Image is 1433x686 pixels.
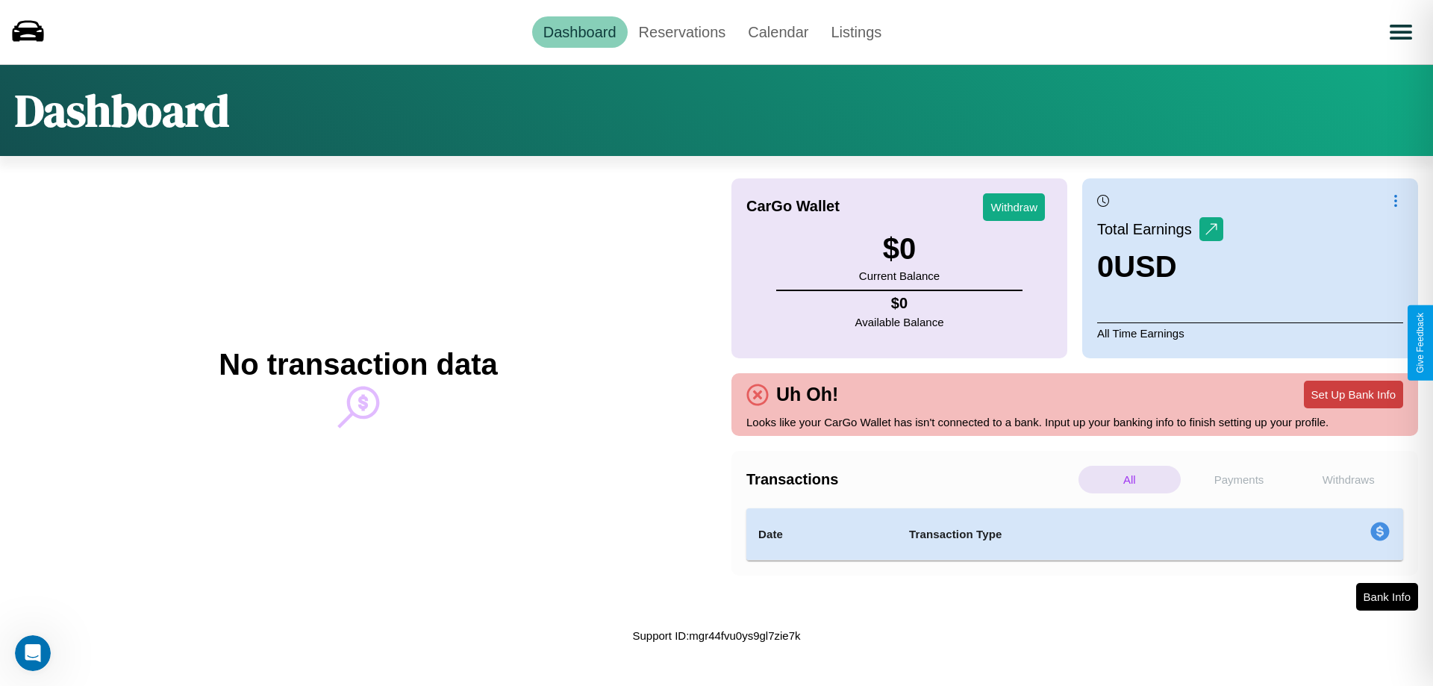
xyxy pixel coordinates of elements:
[758,526,885,543] h4: Date
[1415,313,1426,373] div: Give Feedback
[1304,381,1403,408] button: Set Up Bank Info
[1097,250,1223,284] h3: 0 USD
[532,16,628,48] a: Dashboard
[15,80,229,141] h1: Dashboard
[1188,466,1290,493] p: Payments
[859,266,940,286] p: Current Balance
[983,193,1045,221] button: Withdraw
[15,635,51,671] iframe: Intercom live chat
[1078,466,1181,493] p: All
[855,295,944,312] h4: $ 0
[909,526,1248,543] h4: Transaction Type
[628,16,737,48] a: Reservations
[1097,322,1403,343] p: All Time Earnings
[859,232,940,266] h3: $ 0
[746,412,1403,432] p: Looks like your CarGo Wallet has isn't connected to a bank. Input up your banking info to finish ...
[219,348,497,381] h2: No transaction data
[746,198,840,215] h4: CarGo Wallet
[819,16,893,48] a: Listings
[769,384,846,405] h4: Uh Oh!
[855,312,944,332] p: Available Balance
[1380,11,1422,53] button: Open menu
[737,16,819,48] a: Calendar
[1356,583,1418,611] button: Bank Info
[746,508,1403,561] table: simple table
[746,471,1075,488] h4: Transactions
[1097,216,1199,243] p: Total Earnings
[632,626,800,646] p: Support ID: mgr44fvu0ys9gl7zie7k
[1297,466,1399,493] p: Withdraws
